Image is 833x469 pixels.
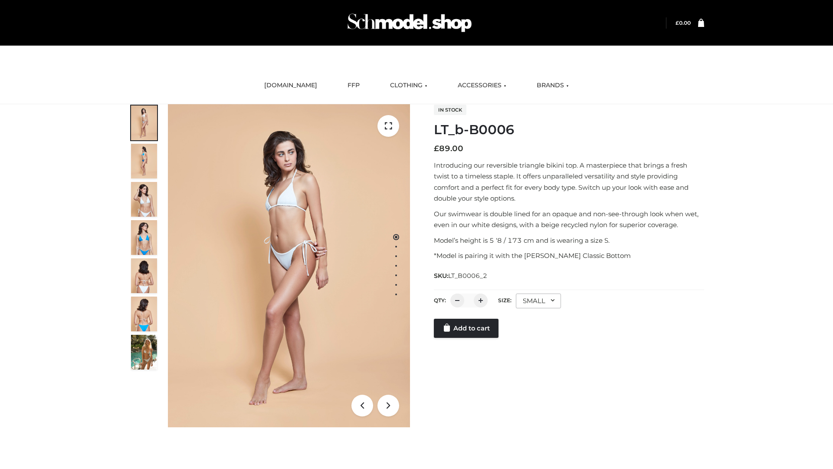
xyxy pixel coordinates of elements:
[131,182,157,217] img: ArielClassicBikiniTop_CloudNine_AzureSky_OW114ECO_3-scaled.jpg
[676,20,679,26] span: £
[341,76,366,95] a: FFP
[676,20,691,26] a: £0.00
[434,208,704,231] p: Our swimwear is double lined for an opaque and non-see-through look when wet, even in our white d...
[258,76,324,95] a: [DOMAIN_NAME]
[434,144,439,153] span: £
[434,144,463,153] bdi: 89.00
[434,105,466,115] span: In stock
[448,272,487,280] span: LT_B0006_2
[516,294,561,308] div: SMALL
[131,144,157,178] img: ArielClassicBikiniTop_CloudNine_AzureSky_OW114ECO_2-scaled.jpg
[498,297,512,304] label: Size:
[131,335,157,370] img: Arieltop_CloudNine_AzureSky2.jpg
[451,76,513,95] a: ACCESSORIES
[434,319,498,338] a: Add to cart
[434,250,704,261] p: *Model is pairing it with the [PERSON_NAME] Classic Bottom
[434,271,488,281] span: SKU:
[434,122,704,138] h1: LT_b-B0006
[530,76,575,95] a: BRANDS
[434,160,704,204] p: Introducing our reversible triangle bikini top. A masterpiece that brings a fresh twist to a time...
[384,76,434,95] a: CLOTHING
[131,297,157,331] img: ArielClassicBikiniTop_CloudNine_AzureSky_OW114ECO_8-scaled.jpg
[168,104,410,427] img: LT_b-B0006
[131,106,157,140] img: ArielClassicBikiniTop_CloudNine_AzureSky_OW114ECO_1-scaled.jpg
[131,220,157,255] img: ArielClassicBikiniTop_CloudNine_AzureSky_OW114ECO_4-scaled.jpg
[131,258,157,293] img: ArielClassicBikiniTop_CloudNine_AzureSky_OW114ECO_7-scaled.jpg
[434,297,446,304] label: QTY:
[344,6,475,40] img: Schmodel Admin 964
[434,235,704,246] p: Model’s height is 5 ‘8 / 173 cm and is wearing a size S.
[676,20,691,26] bdi: 0.00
